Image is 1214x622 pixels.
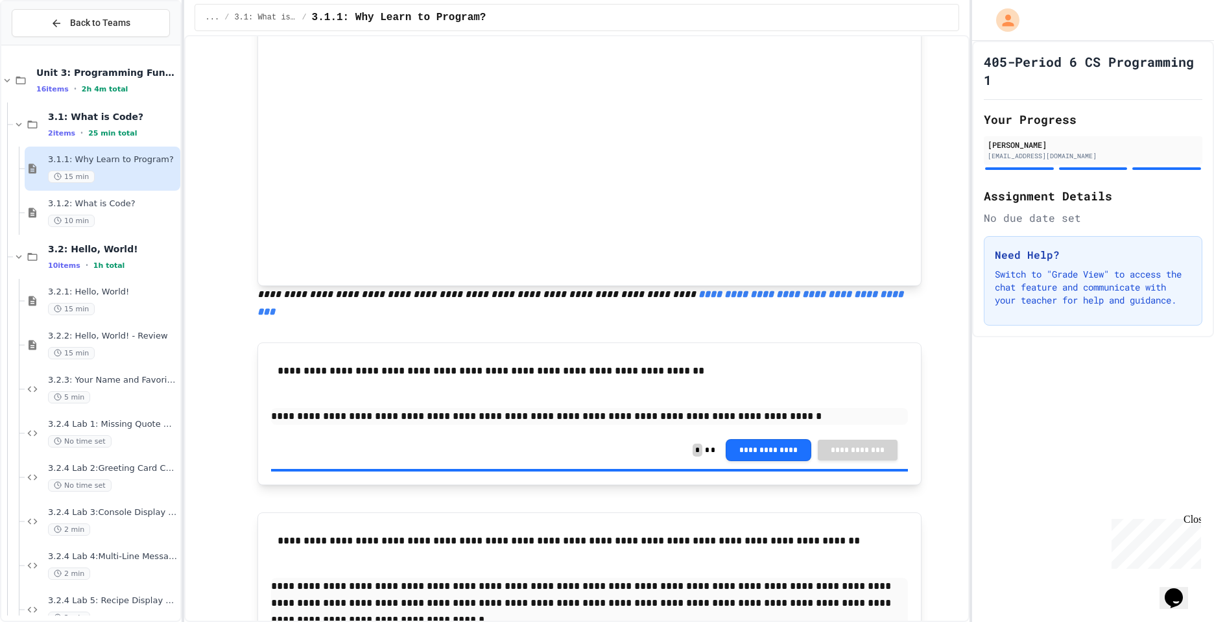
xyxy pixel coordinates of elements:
span: • [86,260,88,270]
span: 3.2.4 Lab 3:Console Display Fix [48,507,178,518]
div: No due date set [984,210,1202,226]
span: 3.1.1: Why Learn to Program? [48,154,178,165]
span: 3.2.3: Your Name and Favorite Movie [48,375,178,386]
p: Switch to "Grade View" to access the chat feature and communicate with your teacher for help and ... [995,268,1191,307]
span: No time set [48,479,112,492]
span: 3.1: What is Code? [234,12,296,23]
span: 16 items [36,85,69,93]
span: 2 min [48,568,90,580]
iframe: chat widget [1106,514,1201,569]
h2: Assignment Details [984,187,1202,205]
span: 2h 4m total [82,85,128,93]
button: Back to Teams [12,9,170,37]
span: / [224,12,229,23]
span: 15 min [48,347,95,359]
div: [PERSON_NAME] [988,139,1198,150]
span: 3.2.4 Lab 5: Recipe Display System [48,595,178,606]
span: 15 min [48,171,95,183]
span: 3.1.2: What is Code? [48,198,178,209]
h1: 405-Period 6 CS Programming 1 [984,53,1202,89]
div: Chat with us now!Close [5,5,89,82]
span: 3.2.4 Lab 2:Greeting Card Creator [48,463,178,474]
span: • [74,84,77,94]
span: / [302,12,306,23]
h3: Need Help? [995,247,1191,263]
span: 5 min [48,391,90,403]
span: 15 min [48,303,95,315]
span: 3.2.1: Hello, World! [48,287,178,298]
span: 3.2.4 Lab 4:Multi-Line Message Board [48,551,178,562]
h2: Your Progress [984,110,1202,128]
span: 1h total [93,261,125,270]
iframe: chat widget [1160,570,1201,609]
span: 2 items [48,129,75,138]
span: No time set [48,435,112,448]
span: • [80,128,83,138]
div: My Account [982,5,1023,35]
span: 10 min [48,215,95,227]
span: Unit 3: Programming Fundamentals [36,67,178,78]
span: 3.2: Hello, World! [48,243,178,255]
span: 3.1: What is Code? [48,111,178,123]
span: 3.1.1: Why Learn to Program? [312,10,486,25]
span: 2 min [48,523,90,536]
span: ... [206,12,220,23]
span: 3.2.4 Lab 1: Missing Quote Marks [48,419,178,430]
span: 3.2.2: Hello, World! - Review [48,331,178,342]
span: Back to Teams [70,16,130,30]
div: [EMAIL_ADDRESS][DOMAIN_NAME] [988,151,1198,161]
span: 10 items [48,261,80,270]
span: 25 min total [88,129,137,138]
